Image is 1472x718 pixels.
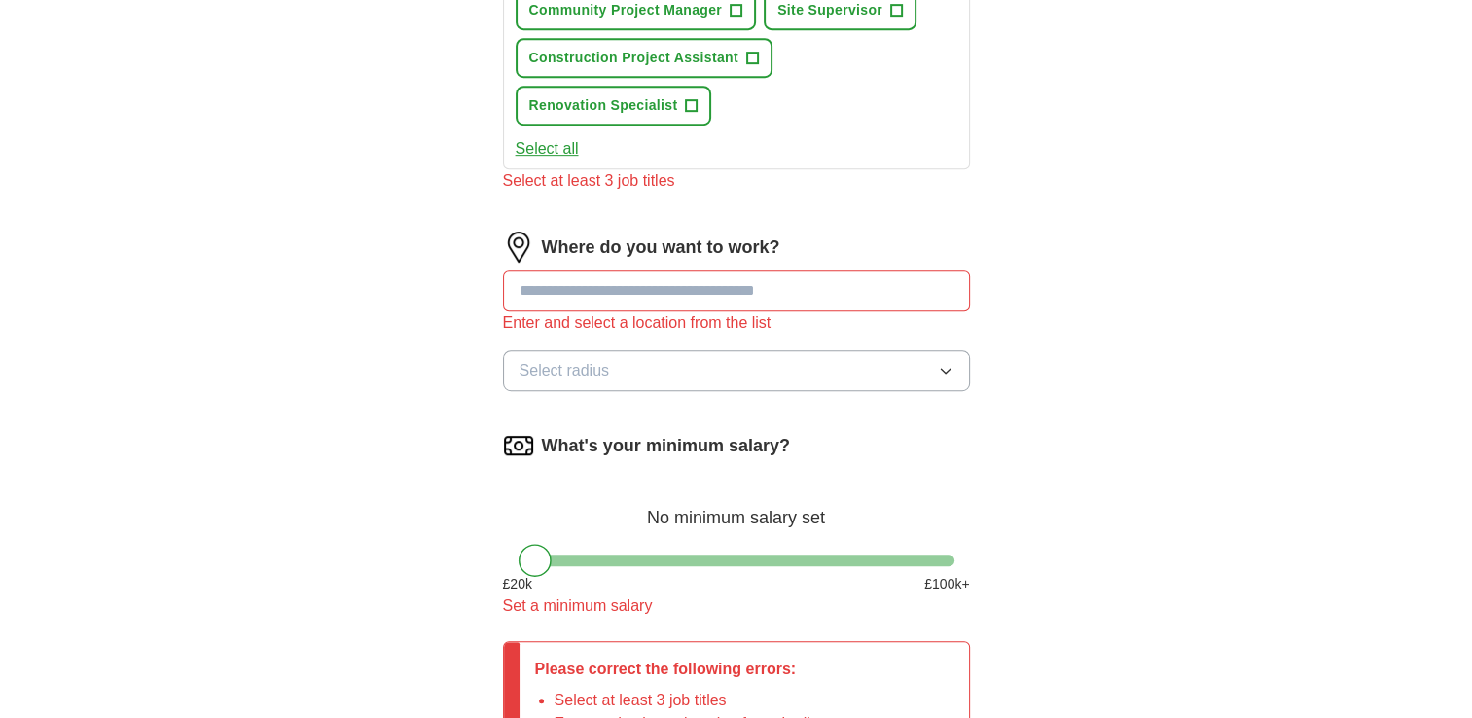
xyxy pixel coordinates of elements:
span: Renovation Specialist [529,95,678,116]
span: Construction Project Assistant [529,48,738,68]
label: Where do you want to work? [542,234,780,261]
span: £ 20 k [503,574,532,594]
label: What's your minimum salary? [542,433,790,459]
span: £ 100 k+ [924,574,969,594]
button: Renovation Specialist [516,86,712,126]
span: Select radius [520,359,610,382]
img: salary.png [503,430,534,461]
button: Construction Project Assistant [516,38,772,78]
li: Select at least 3 job titles [555,689,823,712]
div: Select at least 3 job titles [503,169,970,193]
div: No minimum salary set [503,485,970,531]
div: Set a minimum salary [503,594,970,618]
p: Please correct the following errors: [535,658,823,681]
button: Select radius [503,350,970,391]
img: location.png [503,232,534,263]
div: Enter and select a location from the list [503,311,970,335]
button: Select all [516,137,579,161]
